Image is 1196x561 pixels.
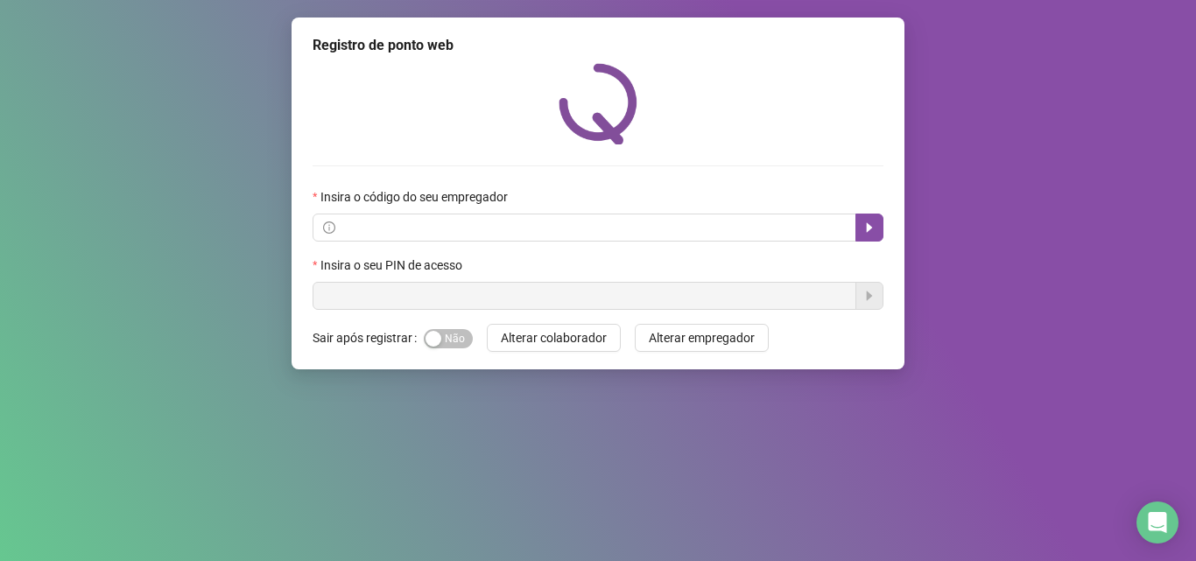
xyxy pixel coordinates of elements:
button: Alterar empregador [635,324,769,352]
img: QRPoint [559,63,637,144]
div: Registro de ponto web [313,35,883,56]
span: caret-right [862,221,876,235]
label: Sair após registrar [313,324,424,352]
label: Insira o código do seu empregador [313,187,519,207]
label: Insira o seu PIN de acesso [313,256,474,275]
button: Alterar colaborador [487,324,621,352]
div: Open Intercom Messenger [1136,501,1178,543]
span: Alterar colaborador [501,328,607,347]
span: Alterar empregador [649,328,755,347]
span: info-circle [323,221,335,234]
